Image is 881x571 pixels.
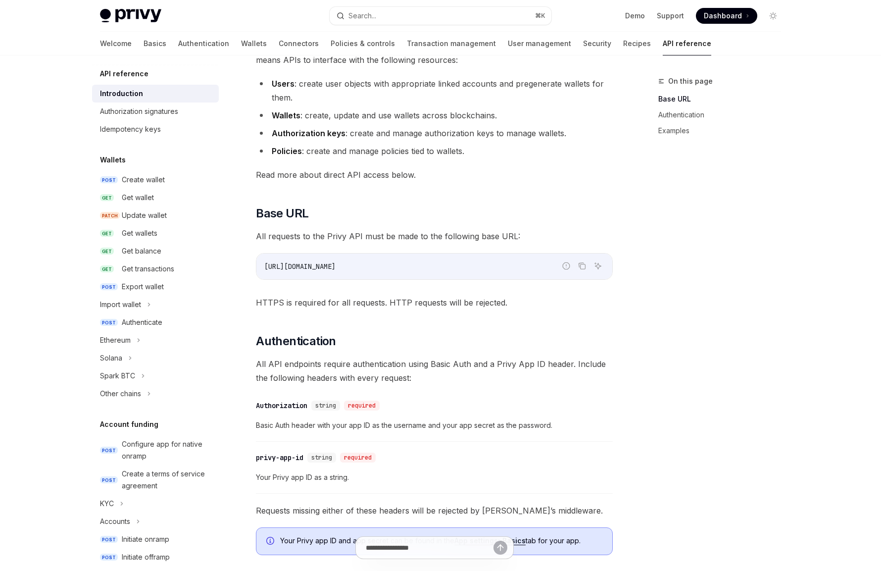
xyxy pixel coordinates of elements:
a: Basics [144,32,166,55]
span: POST [100,176,118,184]
div: Get wallet [122,192,154,204]
button: Import wallet [92,296,219,313]
strong: Users [272,79,294,89]
div: KYC [100,498,114,510]
span: POST [100,536,118,543]
span: Requests missing either of these headers will be rejected by [PERSON_NAME]’s middleware. [256,504,613,518]
span: Base URL [256,206,308,221]
a: Security [583,32,611,55]
div: Spark BTC [100,370,135,382]
span: GET [100,248,114,255]
div: Idempotency keys [100,123,161,135]
div: Import wallet [100,299,141,311]
a: POSTInitiate offramp [92,548,219,566]
a: Demo [625,11,645,21]
div: Create a terms of service agreement [122,468,213,492]
a: Policies & controls [331,32,395,55]
button: Search...⌘K [330,7,551,25]
span: On this page [668,75,713,87]
span: GET [100,265,114,273]
span: POST [100,554,118,561]
a: POSTCreate wallet [92,171,219,189]
input: Ask a question... [366,537,493,559]
a: Authorization signatures [92,103,219,120]
div: required [344,401,380,411]
strong: Authorization keys [272,128,345,138]
div: Authenticate [122,316,162,328]
span: Dashboard [704,11,742,21]
a: POSTInitiate onramp [92,530,219,548]
div: Solana [100,352,122,364]
button: KYC [92,495,219,513]
button: Send message [493,541,507,555]
a: POSTConfigure app for native onramp [92,435,219,465]
span: ⌘ K [535,12,545,20]
div: Get balance [122,245,161,257]
span: Authentication [256,333,336,349]
div: Get transactions [122,263,174,275]
a: Authentication [658,107,789,123]
div: Search... [348,10,376,22]
div: privy-app-id [256,453,303,463]
a: POSTExport wallet [92,278,219,296]
li: : create and manage policies tied to wallets. [256,144,613,158]
span: [URL][DOMAIN_NAME] [264,262,336,271]
strong: Wallets [272,110,300,120]
div: Ethereum [100,334,131,346]
div: Other chains [100,388,141,400]
div: Initiate offramp [122,551,170,563]
span: POST [100,319,118,326]
button: Ethereum [92,331,219,349]
span: HTTPS is required for all requests. HTTP requests will be rejected. [256,296,613,310]
span: string [311,454,332,462]
div: Authorization [256,401,307,411]
span: Your Privy app ID as a string. [256,471,613,483]
button: Toggle dark mode [765,8,781,24]
button: Other chains [92,385,219,403]
button: Spark BTC [92,367,219,385]
button: Solana [92,349,219,367]
a: Idempotency keys [92,120,219,138]
a: Authentication [178,32,229,55]
button: Copy the contents from the code block [576,260,588,272]
a: Introduction [92,85,219,103]
span: Basic Auth header with your app ID as the username and your app secret as the password. [256,419,613,431]
button: Report incorrect code [560,260,573,272]
span: GET [100,194,114,202]
a: GETGet wallet [92,189,219,207]
div: Update wallet [122,209,167,221]
li: : create and manage authorization keys to manage wallets. [256,126,613,140]
div: Export wallet [122,281,164,293]
a: POSTCreate a terms of service agreement [92,465,219,495]
div: Accounts [100,516,130,527]
span: POST [100,476,118,484]
a: Dashboard [696,8,757,24]
a: API reference [663,32,711,55]
li: : create, update and use wallets across blockchains. [256,108,613,122]
div: Get wallets [122,227,157,239]
span: Read more about direct API access below. [256,168,613,182]
div: Configure app for native onramp [122,438,213,462]
div: Initiate onramp [122,533,169,545]
h5: Account funding [100,418,158,430]
a: GETGet wallets [92,224,219,242]
span: string [315,402,336,410]
div: Create wallet [122,174,165,186]
a: Recipes [623,32,651,55]
a: GETGet balance [92,242,219,260]
a: GETGet transactions [92,260,219,278]
button: Accounts [92,513,219,530]
div: Authorization signatures [100,105,178,117]
a: User management [508,32,571,55]
h5: Wallets [100,154,126,166]
span: GET [100,230,114,237]
h5: API reference [100,68,148,80]
a: Wallets [241,32,267,55]
span: All requests to the Privy API must be made to the following base URL: [256,229,613,243]
a: Examples [658,123,789,139]
div: required [340,453,376,463]
a: Base URL [658,91,789,107]
span: POST [100,283,118,291]
img: light logo [100,9,161,23]
a: Connectors [279,32,319,55]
